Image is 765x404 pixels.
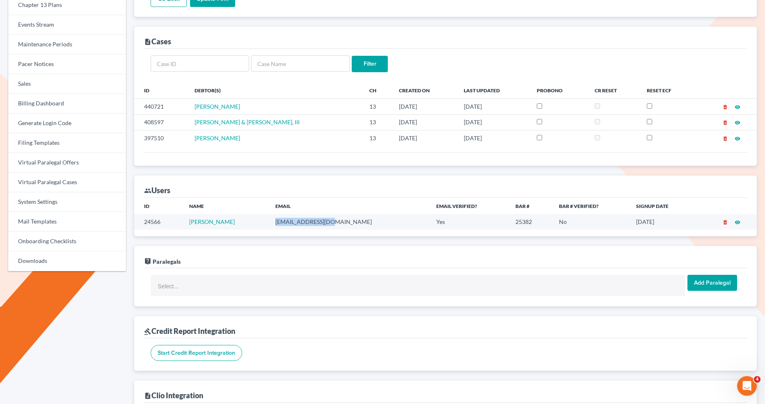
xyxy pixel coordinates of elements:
a: visibility [735,103,740,110]
a: [PERSON_NAME] [195,103,240,110]
td: [DATE] [630,214,696,229]
input: Start Credit Report Integration [151,345,242,361]
td: 397510 [134,130,188,146]
div: Cases [144,37,171,46]
td: 24566 [134,214,183,229]
a: Virtual Paralegal Cases [8,173,126,192]
input: Case ID [151,55,249,72]
div: Clio Integration [144,390,203,400]
i: delete_forever [722,120,728,126]
a: System Settings [8,192,126,212]
th: ID [134,198,183,214]
i: description [144,38,151,46]
input: Add Paralegal [687,275,737,291]
span: Paralegals [153,258,181,265]
td: [DATE] [457,130,530,146]
td: [DATE] [392,114,457,130]
td: 13 [363,114,393,130]
i: gavel [144,328,151,335]
a: [PERSON_NAME] & [PERSON_NAME], III [195,119,300,126]
span: 4 [754,376,760,383]
a: Maintenance Periods [8,35,126,55]
a: Mail Templates [8,212,126,232]
input: Case Name [251,55,350,72]
a: delete_forever [722,218,728,225]
td: [DATE] [457,114,530,130]
td: Yes [430,214,509,229]
a: [PERSON_NAME] [189,218,235,225]
i: delete_forever [722,104,728,110]
a: Filing Templates [8,133,126,153]
a: Generate Login Code [8,114,126,133]
a: visibility [735,119,740,126]
a: delete_forever [722,119,728,126]
a: Billing Dashboard [8,94,126,114]
i: visibility [735,136,740,142]
td: [DATE] [392,99,457,114]
th: Created On [392,82,457,98]
td: 25382 [509,214,552,229]
th: Bar # Verified? [552,198,630,214]
th: ID [134,82,188,98]
a: Virtual Paralegal Offers [8,153,126,173]
i: visibility [735,219,740,225]
i: live_help [144,258,151,265]
i: delete_forever [722,136,728,142]
iframe: Intercom live chat [737,376,757,396]
a: Sales [8,74,126,94]
input: Filter [352,56,388,72]
td: [DATE] [392,130,457,146]
i: visibility [735,104,740,110]
a: delete_forever [722,103,728,110]
th: Bar # [509,198,552,214]
th: Signup Date [630,198,696,214]
a: [PERSON_NAME] [195,135,240,142]
a: delete_forever [722,135,728,142]
th: Ch [363,82,393,98]
i: visibility [735,120,740,126]
th: Email Verified? [430,198,509,214]
a: visibility [735,218,740,225]
a: visibility [735,135,740,142]
td: [DATE] [457,99,530,114]
th: CR Reset [588,82,640,98]
th: ProBono [530,82,588,98]
th: Debtor(s) [188,82,363,98]
td: 13 [363,99,393,114]
a: Downloads [8,251,126,271]
a: Onboarding Checklists [8,232,126,251]
td: [EMAIL_ADDRESS][DOMAIN_NAME] [269,214,430,229]
td: 13 [363,130,393,146]
a: Events Stream [8,15,126,35]
th: Reset ECF [640,82,696,98]
th: Email [269,198,430,214]
td: No [552,214,630,229]
div: Credit Report Integration [144,326,235,336]
td: 408597 [134,114,188,130]
a: Pacer Notices [8,55,126,74]
i: delete_forever [722,219,728,225]
i: group [144,187,151,194]
i: description [144,392,151,399]
td: 440721 [134,99,188,114]
th: Name [183,198,269,214]
th: Last Updated [457,82,530,98]
div: Users [144,185,170,195]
